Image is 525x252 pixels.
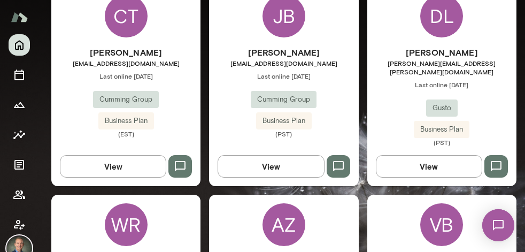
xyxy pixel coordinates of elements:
span: [PERSON_NAME][EMAIL_ADDRESS][PERSON_NAME][DOMAIN_NAME] [367,59,516,76]
span: Business Plan [98,116,154,126]
span: Business Plan [256,116,312,126]
button: Sessions [9,64,30,86]
span: Business Plan [414,124,469,135]
button: Home [9,34,30,56]
span: Cumming Group [93,94,159,105]
button: View [376,155,482,178]
button: View [60,155,166,178]
span: [EMAIL_ADDRESS][DOMAIN_NAME] [209,59,358,67]
img: Mento [11,7,28,27]
div: AZ [262,203,305,246]
span: Cumming Group [251,94,316,105]
span: Gusto [426,103,458,113]
button: Insights [9,124,30,146]
span: (PST) [367,138,516,147]
span: Last online [DATE] [51,72,200,80]
button: Growth Plan [9,94,30,116]
span: (EST) [51,129,200,138]
h6: [PERSON_NAME] [51,46,200,59]
div: VB [420,203,463,246]
span: (PST) [209,129,358,138]
button: Documents [9,154,30,175]
button: View [218,155,324,178]
span: Last online [DATE] [367,80,516,89]
button: Members [9,184,30,205]
div: WR [105,203,148,246]
h6: [PERSON_NAME] [367,46,516,59]
span: [EMAIL_ADDRESS][DOMAIN_NAME] [51,59,200,67]
span: Last online [DATE] [209,72,358,80]
button: Client app [9,214,30,235]
h6: [PERSON_NAME] [209,46,358,59]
